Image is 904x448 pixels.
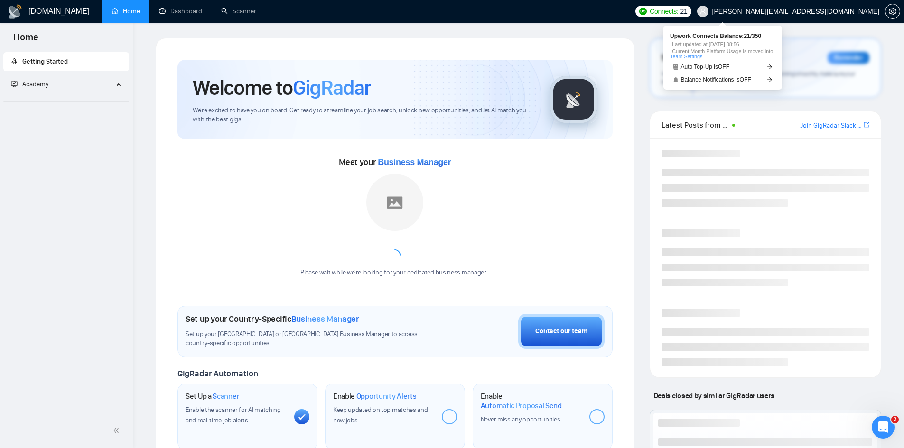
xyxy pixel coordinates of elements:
[11,80,48,88] span: Academy
[213,392,239,401] span: Scanner
[662,50,708,66] span: Subscription
[366,174,423,231] img: placeholder.png
[550,76,597,123] img: gigradar-logo.png
[650,6,678,17] span: Connects:
[6,30,46,50] span: Home
[22,57,68,65] span: Getting Started
[885,4,900,19] button: setting
[3,98,129,104] li: Academy Homepage
[670,33,775,39] span: Upwork Connects Balance: 21 / 350
[864,120,869,129] a: export
[22,80,48,88] span: Academy
[518,314,605,349] button: Contact our team
[864,121,869,128] span: export
[828,52,869,64] div: Reminder
[670,49,775,59] span: *Current Month Platform Usage is moved into
[186,314,359,324] h1: Set up your Country-Specific
[673,64,679,70] span: robot
[11,58,18,64] span: rocket
[670,62,775,72] a: robotAuto Top-Up isOFFarrow-right
[113,426,122,435] span: double-left
[767,77,773,82] span: arrow-right
[295,268,495,277] div: Please wait while we're looking for your dedicated business manager...
[662,119,729,131] span: Latest Posts from the GigRadar Community
[670,42,775,47] span: *Last updated at: [DATE] 08:56
[662,70,855,85] span: Your subscription will be renewed. To keep things running smoothly, make sure your payment method...
[670,54,702,59] a: Team Settings
[872,416,895,439] iframe: Intercom live chat
[885,8,900,15] a: setting
[339,157,451,167] span: Meet your
[159,7,202,15] a: dashboardDashboard
[650,387,778,404] span: Deals closed by similar GigRadar users
[681,77,751,82] span: Balance Notifications is OFF
[767,64,773,70] span: arrow-right
[221,7,256,15] a: searchScanner
[681,64,730,70] span: Auto Top-Up is OFF
[186,330,437,348] span: Set up your [GEOGRAPHIC_DATA] or [GEOGRAPHIC_DATA] Business Manager to access country-specific op...
[186,392,239,401] h1: Set Up a
[673,77,679,82] span: bell
[193,75,371,101] h1: Welcome to
[699,8,706,15] span: user
[670,75,775,85] a: bellBalance Notifications isOFFarrow-right
[535,326,587,337] div: Contact our team
[481,401,562,411] span: Automatic Proposal Send
[177,368,258,379] span: GigRadar Automation
[680,6,688,17] span: 21
[356,392,417,401] span: Opportunity Alerts
[378,157,451,167] span: Business Manager
[800,120,862,131] a: Join GigRadar Slack Community
[186,406,281,424] span: Enable the scanner for AI matching and real-time job alerts.
[3,52,129,71] li: Getting Started
[333,392,417,401] h1: Enable
[291,314,359,324] span: Business Manager
[481,415,561,423] span: Never miss any opportunities.
[333,406,428,424] span: Keep updated on top matches and new jobs.
[11,81,18,87] span: fund-projection-screen
[193,106,535,124] span: We're excited to have you on board. Get ready to streamline your job search, unlock new opportuni...
[8,4,23,19] img: logo
[885,8,900,15] span: setting
[388,248,402,262] span: loading
[293,75,371,101] span: GigRadar
[481,392,582,410] h1: Enable
[891,416,899,423] span: 2
[639,8,647,15] img: upwork-logo.png
[112,7,140,15] a: homeHome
